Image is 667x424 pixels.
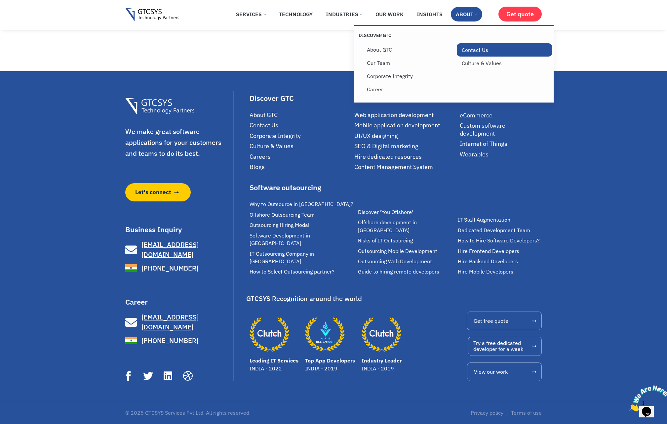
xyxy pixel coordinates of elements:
span: How to Hire Software Developers? [458,237,540,244]
span: Contact Us [250,121,278,129]
span: IT Staff Augmentation [458,216,510,224]
a: Software Development in [GEOGRAPHIC_DATA] [250,232,355,247]
a: Risks of IT Outsourcing [358,237,454,244]
a: Technology [274,7,318,21]
span: Discover 'You Offshore' [358,208,413,216]
span: View our work [474,369,508,374]
span: Outsourcing Web Development [358,258,432,265]
a: Corporate Integrity [362,69,457,83]
a: IT Outsourcing Company in [GEOGRAPHIC_DATA] [250,250,355,266]
p: Discover GTC [359,32,454,38]
a: Top App Developers [305,357,355,364]
a: Outsourcing Web Development [358,258,454,265]
span: Internet of Things [460,140,507,148]
a: [EMAIL_ADDRESS][DOMAIN_NAME] [125,240,232,260]
a: UI/UX designing [354,132,457,140]
span: Culture & Values [250,142,294,150]
span: Get free quote [474,318,508,323]
span: Let's connect [135,188,171,196]
span: Outsourcing Mobile Development [358,247,437,255]
a: Try a free dedicateddeveloper for a week [468,337,542,356]
a: Privacy policy [471,409,503,417]
a: Top App Developers [305,315,345,355]
a: Offshore Outsourcing Team [250,211,355,219]
a: Hire dedicated resources [354,153,457,160]
span: Guide to hiring remote developers [358,268,439,276]
span: UI/UX designing [354,132,398,140]
span: 1 [3,3,5,8]
a: Terms of use [511,409,542,417]
span: eCommerce [460,111,492,119]
a: Hire Frontend Developers [458,247,545,255]
div: Discover GTC [250,95,351,102]
a: How to Hire Software Developers? [458,237,545,244]
a: Content Management System [354,163,457,171]
span: Web application development [354,111,434,119]
a: Get quote [498,7,542,21]
a: Our Team [362,56,457,69]
a: IT Staff Augmentation [458,216,545,224]
a: [PHONE_NUMBER] [125,262,232,274]
p: We make great software applications for your customers and teams to do its best. [125,126,232,159]
span: Hire Frontend Developers [458,247,519,255]
a: Contact Us [457,43,552,57]
img: Chat attention grabber [3,3,44,29]
span: Hire dedicated resources [354,153,422,160]
a: Our Work [371,7,409,21]
h3: Career [125,298,232,306]
a: Culture & Values [457,57,552,70]
a: [EMAIL_ADDRESS][DOMAIN_NAME] [125,312,232,332]
span: Corporate Integrity [250,132,301,140]
a: Custom software development [460,122,542,137]
a: Leading IT Services [250,357,298,364]
a: Corporate Integrity [250,132,351,140]
a: Industry Leader [362,315,401,355]
a: Mobile application development [354,121,457,129]
span: Why to Outsource in [GEOGRAPHIC_DATA]? [250,200,353,208]
span: How to Select Outsourcing partner? [250,268,334,276]
span: SEO & Digital marketing [354,142,418,150]
span: Wearables [460,150,489,158]
a: Culture & Values [250,142,351,150]
span: About GTC [250,111,278,119]
a: Internet of Things [460,140,542,148]
span: Hire Mobile Developers [458,268,513,276]
a: Guide to hiring remote developers [358,268,454,276]
span: Dedicated Development Team [458,227,530,234]
a: Dedicated Development Team [458,227,545,234]
a: Why to Outsource in [GEOGRAPHIC_DATA]? [250,200,355,208]
span: [EMAIL_ADDRESS][DOMAIN_NAME] [141,313,199,331]
a: eCommerce [460,111,542,119]
a: Wearables [460,150,542,158]
a: Outsourcing Hiring Modal [250,221,355,229]
a: Contact Us [250,121,351,129]
span: Content Management System [354,163,433,171]
a: About [451,7,482,21]
a: Services [231,7,271,21]
a: View our work [467,362,542,381]
a: Careers [250,153,351,160]
p: INDIA - 2022 [250,364,298,372]
a: Leading IT Services [250,315,289,355]
a: Get free quote [467,312,542,330]
a: Discover 'You Offshore' [358,208,454,216]
a: Hire Backend Developers [458,258,545,265]
span: [PHONE_NUMBER] [140,263,198,273]
p: INDIA - 2019 [305,364,355,372]
span: Hire Backend Developers [458,258,518,265]
span: Mobile application development [354,121,440,129]
span: Outsourcing Hiring Modal [250,221,309,229]
a: [PHONE_NUMBER] [125,335,232,346]
span: Offshore development in [GEOGRAPHIC_DATA] [358,219,454,234]
a: Industry Leader [362,357,402,364]
div: GTCSYS Recognition around the world [246,292,362,305]
span: Blogs [250,163,265,171]
a: Let's connect [125,183,191,201]
h3: Business Inquiry [125,226,232,233]
span: Try a free dedicated developer for a week [473,340,523,352]
a: Industries [321,7,367,21]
